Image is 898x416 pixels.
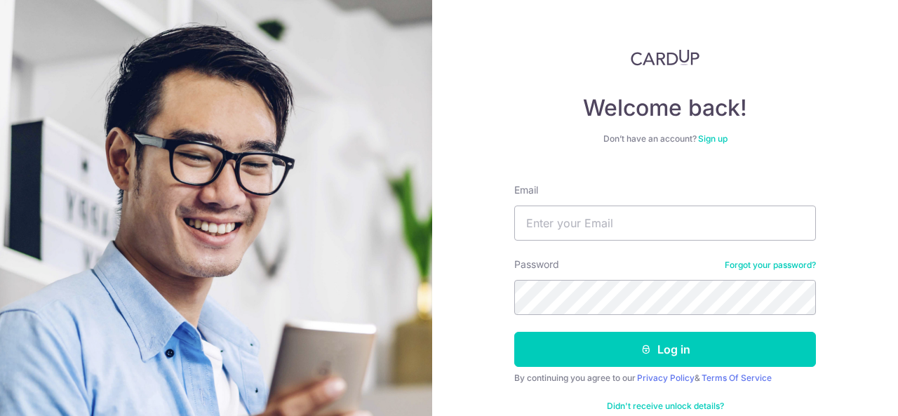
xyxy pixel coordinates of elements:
[702,373,772,383] a: Terms Of Service
[514,373,816,384] div: By continuing you agree to our &
[514,133,816,145] div: Don’t have an account?
[514,206,816,241] input: Enter your Email
[514,94,816,122] h4: Welcome back!
[607,401,724,412] a: Didn't receive unlock details?
[631,49,699,66] img: CardUp Logo
[698,133,728,144] a: Sign up
[514,332,816,367] button: Log in
[514,183,538,197] label: Email
[725,260,816,271] a: Forgot your password?
[514,257,559,271] label: Password
[637,373,695,383] a: Privacy Policy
